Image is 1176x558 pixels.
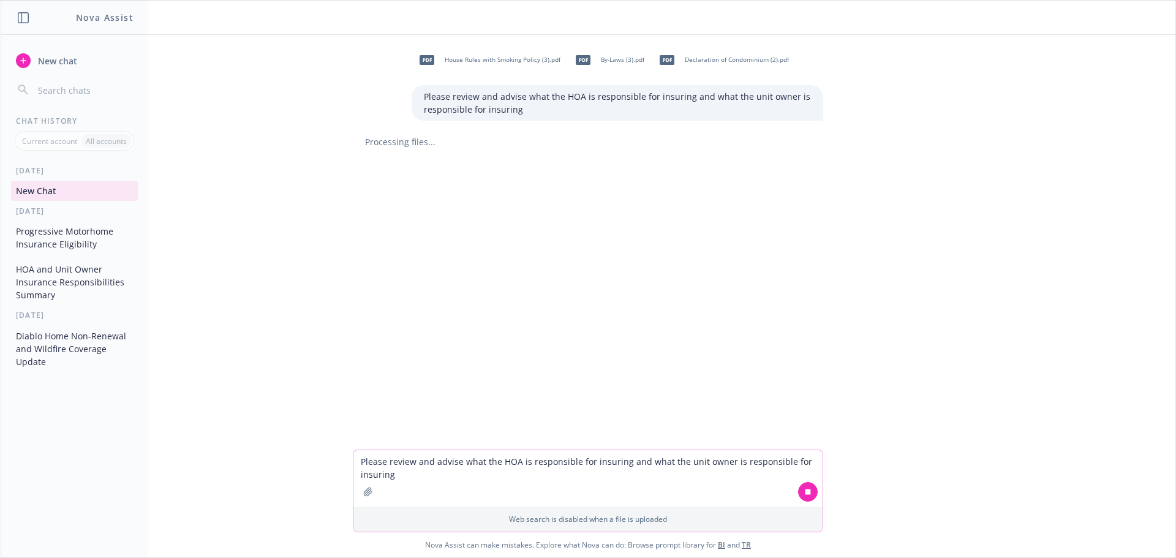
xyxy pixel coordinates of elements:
span: pdf [576,55,590,64]
div: Chat History [1,116,148,126]
span: House Rules with Smoking Policy (3).pdf [445,56,560,64]
div: pdfBy-Laws (3).pdf [568,45,647,75]
div: [DATE] [1,310,148,320]
span: New chat [36,55,77,67]
button: Diablo Home Non-Renewal and Wildfire Coverage Update [11,326,138,372]
div: Processing files... [353,135,823,148]
div: pdfHouse Rules with Smoking Policy (3).pdf [412,45,563,75]
button: HOA and Unit Owner Insurance Responsibilities Summary [11,259,138,305]
p: All accounts [86,136,127,146]
p: Please review and advise what the HOA is responsible for insuring and what the unit owner is resp... [424,90,811,116]
span: Declaration of Condominium (2).pdf [685,56,789,64]
p: Current account [22,136,77,146]
div: pdfDeclaration of Condominium (2).pdf [652,45,791,75]
span: Nova Assist can make mistakes. Explore what Nova can do: Browse prompt library for and [6,532,1170,557]
span: pdf [660,55,674,64]
button: New chat [11,50,138,72]
a: TR [742,540,751,550]
button: Progressive Motorhome Insurance Eligibility [11,221,138,254]
div: [DATE] [1,206,148,216]
a: BI [718,540,725,550]
button: New Chat [11,181,138,201]
input: Search chats [36,81,133,99]
p: Web search is disabled when a file is uploaded [361,514,815,524]
span: By-Laws (3).pdf [601,56,644,64]
div: [DATE] [1,165,148,176]
h1: Nova Assist [76,11,134,24]
span: pdf [420,55,434,64]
